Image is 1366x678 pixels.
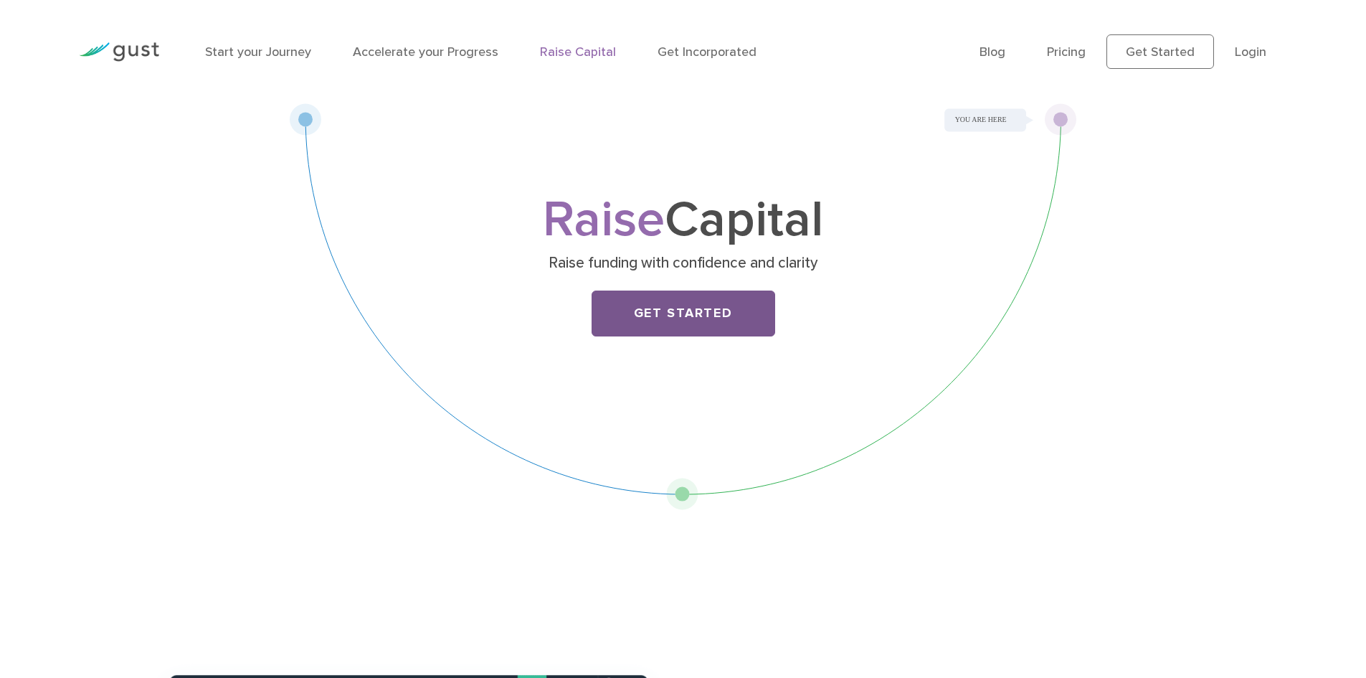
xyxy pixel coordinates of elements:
[592,291,775,336] a: Get Started
[79,42,159,62] img: Gust Logo
[1047,44,1086,60] a: Pricing
[540,44,616,60] a: Raise Capital
[658,44,756,60] a: Get Incorporated
[1106,34,1214,69] a: Get Started
[980,44,1005,60] a: Blog
[1235,44,1266,60] a: Login
[405,253,961,273] p: Raise funding with confidence and clarity
[353,44,498,60] a: Accelerate your Progress
[543,189,665,250] span: Raise
[205,44,311,60] a: Start your Journey
[400,197,967,243] h1: Capital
